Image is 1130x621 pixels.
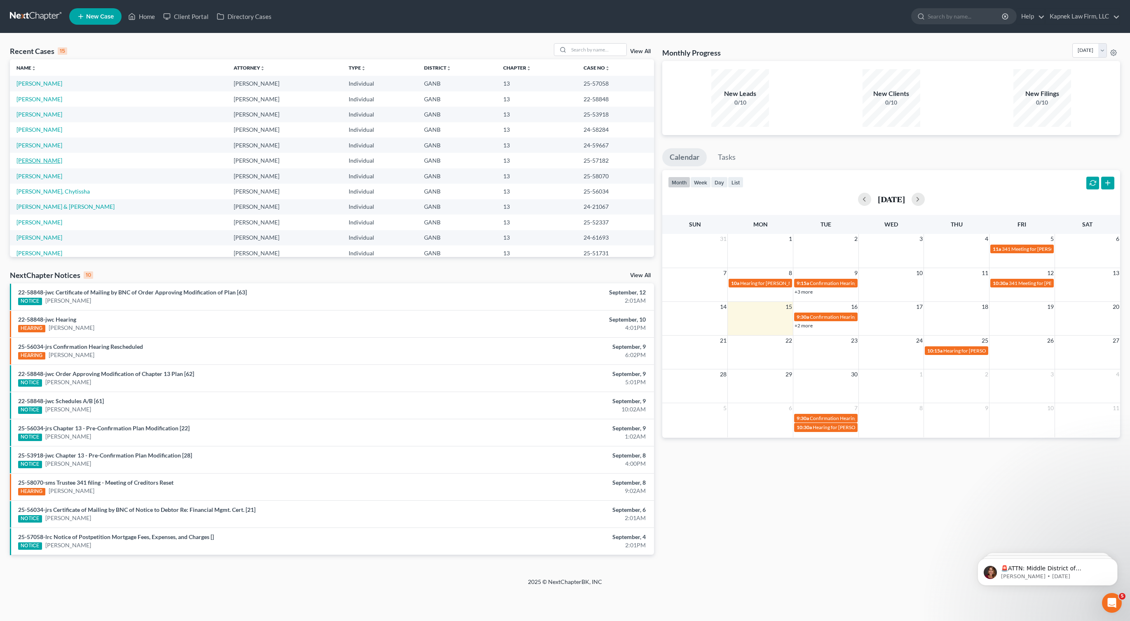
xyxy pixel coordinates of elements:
i: unfold_more [446,66,451,71]
span: 22 [785,336,793,346]
div: New Clients [863,89,920,98]
span: 10a [731,280,739,286]
div: NextChapter Notices [10,270,93,280]
span: Hearing for [PERSON_NAME] [943,348,1008,354]
span: 27 [1112,336,1120,346]
i: unfold_more [361,66,366,71]
span: 10:15a [927,348,942,354]
div: HEARING [18,352,45,360]
td: [PERSON_NAME] [227,122,342,138]
div: September, 4 [442,533,646,541]
div: NOTICE [18,298,42,305]
td: GANB [417,245,496,261]
a: 25-56034-jrs Confirmation Hearing Rescheduled [18,343,143,350]
td: 13 [497,107,577,122]
div: September, 9 [442,397,646,405]
input: Search by name... [569,44,626,56]
a: [PERSON_NAME] [45,405,91,413]
span: 24 [915,336,924,346]
div: 4:01PM [442,324,646,332]
span: 7 [722,268,727,278]
span: 5 [1050,234,1055,244]
div: 9:02AM [442,487,646,495]
td: 25-57182 [577,153,654,168]
div: 0/10 [863,98,920,107]
a: 25-58070-sms Trustee 341 filing - Meeting of Creditors Reset [18,479,173,486]
span: 10:30a [797,424,812,430]
span: 20 [1112,302,1120,312]
div: NOTICE [18,379,42,387]
span: 6 [1115,234,1120,244]
td: 13 [497,215,577,230]
a: [PERSON_NAME] [16,173,62,180]
a: Tasks [710,148,743,166]
span: 16 [850,302,858,312]
span: 23 [850,336,858,346]
span: Thu [951,221,963,228]
span: 10:30a [993,280,1008,286]
a: Client Portal [159,9,213,24]
span: 2 [984,369,989,379]
td: GANB [417,168,496,184]
a: Nameunfold_more [16,65,36,71]
span: 14 [719,302,727,312]
div: 1:02AM [442,432,646,441]
h2: [DATE] [878,195,905,203]
td: 13 [497,91,577,107]
span: 9:30a [797,314,809,320]
a: [PERSON_NAME] [16,80,62,87]
span: 18 [981,302,989,312]
span: 9:30a [797,415,809,421]
td: [PERSON_NAME] [227,107,342,122]
button: day [711,177,728,188]
span: New Case [86,14,114,20]
td: [PERSON_NAME] [227,184,342,199]
td: 25-51731 [577,245,654,261]
div: September, 8 [442,451,646,460]
div: September, 10 [442,315,646,324]
div: 5:01PM [442,378,646,386]
div: September, 12 [442,288,646,296]
td: Individual [342,153,417,168]
button: month [668,177,690,188]
span: Tue [821,221,831,228]
span: 5 [1119,593,1125,600]
i: unfold_more [526,66,531,71]
td: [PERSON_NAME] [227,199,342,215]
a: [PERSON_NAME] [16,234,62,241]
span: 7 [853,403,858,413]
a: [PERSON_NAME] [45,432,91,441]
td: GANB [417,153,496,168]
td: [PERSON_NAME] [227,138,342,153]
div: NOTICE [18,515,42,523]
div: 15 [58,47,67,55]
span: 3 [919,234,924,244]
a: [PERSON_NAME] [45,541,91,549]
span: 26 [1046,336,1055,346]
span: Hearing for [PERSON_NAME] [813,424,877,430]
td: Individual [342,138,417,153]
span: 1 [788,234,793,244]
span: 9:15a [797,280,809,286]
div: 10 [84,271,93,279]
span: 2 [853,234,858,244]
a: [PERSON_NAME] & [PERSON_NAME] [16,203,115,210]
td: 25-58070 [577,168,654,184]
a: Home [124,9,159,24]
div: September, 9 [442,370,646,378]
div: 2:01AM [442,514,646,522]
td: Individual [342,168,417,184]
a: Kapnek Law Firm, LLC [1046,9,1120,24]
td: [PERSON_NAME] [227,91,342,107]
div: 2025 © NextChapterBK, INC [330,578,800,593]
span: 10 [915,268,924,278]
span: 11a [993,246,1001,252]
span: 15 [785,302,793,312]
span: 31 [719,234,727,244]
td: Individual [342,107,417,122]
span: Confirmation Hearing for [PERSON_NAME] [810,314,904,320]
td: 13 [497,230,577,245]
td: 13 [497,168,577,184]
